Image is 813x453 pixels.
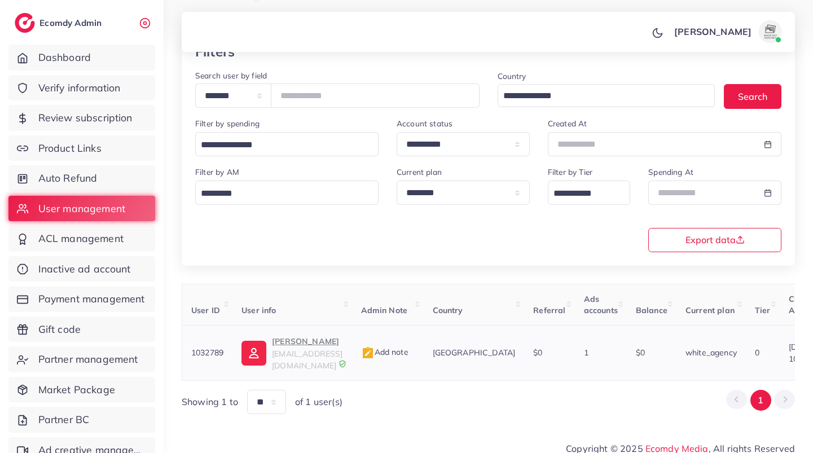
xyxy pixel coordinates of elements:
span: $0 [533,348,542,358]
p: [PERSON_NAME] [674,25,752,38]
a: Review subscription [8,105,155,131]
img: logo [15,13,35,33]
span: Inactive ad account [38,262,131,276]
span: Payment management [38,292,145,306]
span: User management [38,201,125,216]
span: Export data [685,235,745,244]
span: 1 [584,348,588,358]
span: $0 [636,348,645,358]
a: Product Links [8,135,155,161]
img: ic-user-info.36bf1079.svg [241,341,266,366]
span: Referral [533,305,565,315]
img: avatar [759,20,781,43]
label: Search user by field [195,70,267,81]
span: Product Links [38,141,102,156]
span: Dashboard [38,50,91,65]
div: Search for option [195,181,379,205]
input: Search for option [550,185,616,203]
button: Export data [648,228,781,252]
a: Auto Refund [8,165,155,191]
span: Partner management [38,352,138,367]
label: Filter by AM [195,166,239,178]
a: Market Package [8,377,155,403]
a: Gift code [8,316,155,342]
button: Go to page 1 [750,390,771,411]
span: [EMAIL_ADDRESS][DOMAIN_NAME] [272,349,342,370]
label: Created At [548,118,587,129]
span: User info [241,305,276,315]
span: Verify information [38,81,121,95]
a: Inactive ad account [8,256,155,282]
span: User ID [191,305,220,315]
a: Dashboard [8,45,155,71]
span: 1032789 [191,348,223,358]
span: 0 [755,348,759,358]
a: ACL management [8,226,155,252]
img: admin_note.cdd0b510.svg [361,346,375,360]
label: Filter by spending [195,118,260,129]
div: Search for option [548,181,631,205]
h3: Filters [195,43,235,60]
span: ACL management [38,231,124,246]
label: Spending At [648,166,693,178]
span: Current plan [685,305,735,315]
span: Market Package [38,382,115,397]
span: Admin Note [361,305,408,315]
span: Country [433,305,463,315]
a: [PERSON_NAME]avatar [668,20,786,43]
span: Showing 1 to [182,395,238,408]
a: [PERSON_NAME][EMAIL_ADDRESS][DOMAIN_NAME] [241,335,342,371]
input: Search for option [197,137,364,154]
span: Partner BC [38,412,90,427]
ul: Pagination [726,390,795,411]
span: Auto Refund [38,171,98,186]
span: Add note [361,347,408,357]
img: 9CAL8B2pu8EFxCJHYAAAAldEVYdGRhdGU6Y3JlYXRlADIwMjItMTItMDlUMDQ6NTg6MzkrMDA6MDBXSlgLAAAAJXRFWHRkYXR... [339,360,346,368]
button: Search [724,84,781,108]
label: Country [498,71,526,82]
label: Current plan [397,166,442,178]
input: Search for option [499,87,701,105]
input: Search for option [197,185,364,203]
p: [PERSON_NAME] [272,335,342,348]
a: Payment management [8,286,155,312]
div: Search for option [498,84,715,107]
a: Partner BC [8,407,155,433]
span: Tier [755,305,771,315]
span: of 1 user(s) [295,395,342,408]
label: Filter by Tier [548,166,592,178]
span: Ads accounts [584,294,618,315]
div: Search for option [195,132,379,156]
span: Gift code [38,322,81,337]
span: white_agency [685,348,737,358]
h2: Ecomdy Admin [39,17,104,28]
a: User management [8,196,155,222]
a: logoEcomdy Admin [15,13,104,33]
a: Verify information [8,75,155,101]
span: Review subscription [38,111,133,125]
label: Account status [397,118,452,129]
a: Partner management [8,346,155,372]
span: Balance [636,305,667,315]
span: [GEOGRAPHIC_DATA] [433,348,516,358]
